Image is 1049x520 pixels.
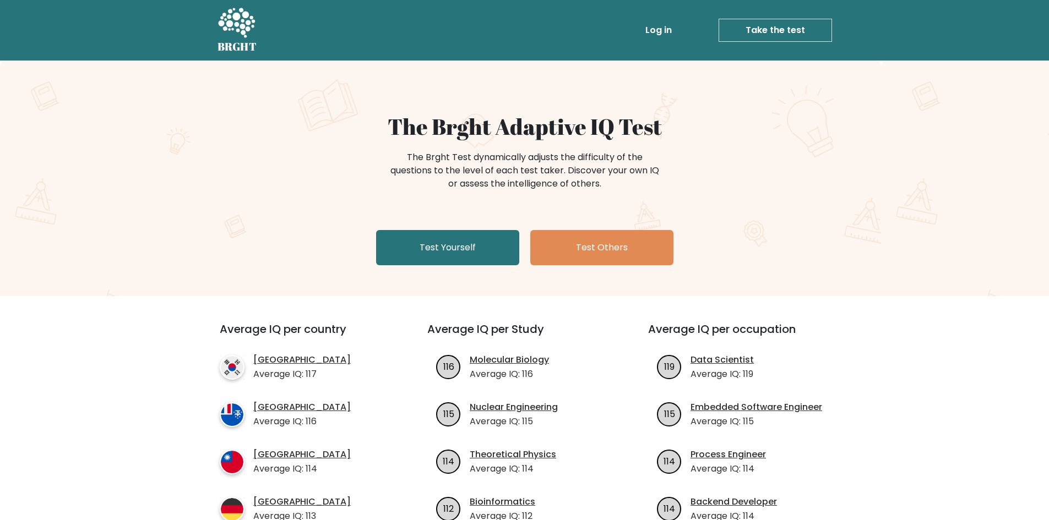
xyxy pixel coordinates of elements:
p: Average IQ: 114 [470,462,556,475]
a: [GEOGRAPHIC_DATA] [253,401,351,414]
img: country [220,402,244,427]
a: [GEOGRAPHIC_DATA] [253,495,351,508]
text: 116 [443,360,454,373]
h3: Average IQ per occupation [648,322,843,349]
h5: BRGHT [218,40,257,53]
a: [GEOGRAPHIC_DATA] [253,353,351,366]
a: [GEOGRAPHIC_DATA] [253,448,351,461]
a: Take the test [719,19,832,42]
a: Embedded Software Engineer [691,401,822,414]
text: 112 [443,502,454,514]
a: Test Yourself [376,230,519,265]
p: Average IQ: 116 [253,415,351,428]
p: Average IQ: 114 [691,462,766,475]
p: Average IQ: 116 [470,368,549,381]
a: Log in [641,19,676,41]
p: Average IQ: 119 [691,368,754,381]
img: country [220,450,244,474]
text: 115 [443,407,454,420]
a: Backend Developer [691,495,777,508]
p: Average IQ: 115 [691,415,822,428]
h1: The Brght Adaptive IQ Test [256,113,793,140]
h3: Average IQ per country [220,322,388,349]
text: 114 [664,455,675,467]
a: Theoretical Physics [470,448,556,461]
a: Test Others [530,230,673,265]
text: 114 [443,455,454,467]
a: Data Scientist [691,353,754,366]
text: 115 [664,407,675,420]
a: Bioinformatics [470,495,535,508]
div: The Brght Test dynamically adjusts the difficulty of the questions to the level of each test take... [387,151,662,190]
p: Average IQ: 117 [253,368,351,381]
a: Molecular Biology [470,353,549,366]
img: country [220,355,244,380]
a: BRGHT [218,4,257,56]
text: 119 [664,360,675,373]
text: 114 [664,502,675,514]
a: Process Engineer [691,448,766,461]
p: Average IQ: 115 [470,415,558,428]
h3: Average IQ per Study [427,322,622,349]
p: Average IQ: 114 [253,462,351,475]
a: Nuclear Engineering [470,401,558,414]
